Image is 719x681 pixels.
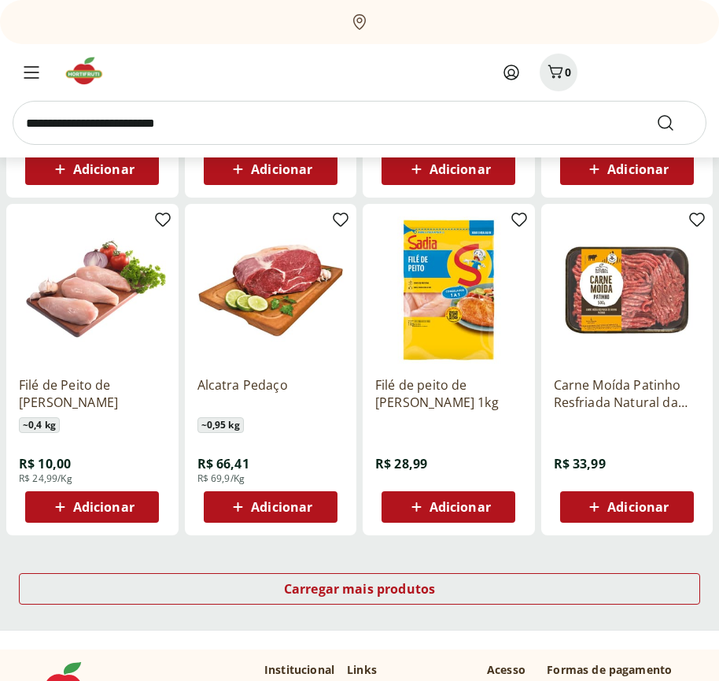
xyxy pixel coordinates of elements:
[197,417,244,433] span: ~ 0,95 kg
[13,54,50,91] button: Menu
[25,491,159,523] button: Adicionar
[251,163,312,176] span: Adicionar
[19,417,60,433] span: ~ 0,4 kg
[251,501,312,513] span: Adicionar
[19,455,71,472] span: R$ 10,00
[25,154,159,185] button: Adicionar
[487,662,525,678] p: Acesso
[375,455,427,472] span: R$ 28,99
[554,217,701,364] img: Carne Moída Patinho Resfriada Natural da Terra 500g
[197,472,245,485] span: R$ 69,9/Kg
[204,154,337,185] button: Adicionar
[197,217,345,364] img: Alcatra Pedaço
[430,163,491,176] span: Adicionar
[73,501,135,513] span: Adicionar
[375,376,522,411] a: Filé de peito de [PERSON_NAME] 1kg
[554,376,701,411] a: Carne Moída Patinho Resfriada Natural da Terra 500g
[197,455,249,472] span: R$ 66,41
[382,154,515,185] button: Adicionar
[19,376,166,411] a: Filé de Peito de [PERSON_NAME]
[284,583,436,595] span: Carregar mais produtos
[19,217,166,364] img: Filé de Peito de Frango Resfriado
[565,65,571,80] span: 0
[554,455,606,472] span: R$ 33,99
[547,662,688,678] p: Formas de pagamento
[607,163,669,176] span: Adicionar
[375,217,522,364] img: Filé de peito de frango Sadia 1kg
[63,55,116,87] img: Hortifruti
[13,101,706,145] input: search
[430,501,491,513] span: Adicionar
[540,54,577,91] button: Carrinho
[560,154,694,185] button: Adicionar
[560,491,694,523] button: Adicionar
[204,491,337,523] button: Adicionar
[382,491,515,523] button: Adicionar
[197,376,345,411] a: Alcatra Pedaço
[656,113,694,132] button: Submit Search
[73,163,135,176] span: Adicionar
[264,662,334,678] p: Institucional
[19,573,700,611] a: Carregar mais produtos
[607,501,669,513] span: Adicionar
[19,472,72,485] span: R$ 24,99/Kg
